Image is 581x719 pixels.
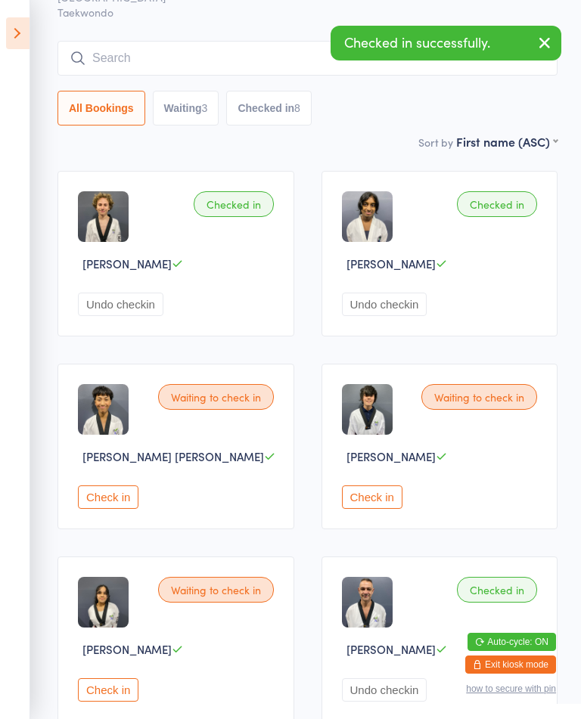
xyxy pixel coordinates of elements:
[331,26,561,60] div: Checked in successfully.
[465,655,556,674] button: Exit kiosk mode
[158,577,274,603] div: Waiting to check in
[194,191,274,217] div: Checked in
[342,678,427,702] button: Undo checkin
[57,5,558,20] span: Taekwondo
[346,448,436,464] span: [PERSON_NAME]
[342,293,427,316] button: Undo checkin
[342,485,402,509] button: Check in
[342,384,393,435] img: image1747041326.png
[418,135,453,150] label: Sort by
[457,191,537,217] div: Checked in
[466,683,556,694] button: how to secure with pin
[82,448,264,464] span: [PERSON_NAME] [PERSON_NAME]
[456,133,558,150] div: First name (ASC)
[202,102,208,114] div: 3
[158,384,274,410] div: Waiting to check in
[57,91,145,126] button: All Bookings
[342,577,393,628] img: image1748423628.png
[342,191,393,242] img: image1748423482.png
[346,641,436,657] span: [PERSON_NAME]
[82,256,172,271] span: [PERSON_NAME]
[153,91,219,126] button: Waiting3
[468,633,556,651] button: Auto-cycle: ON
[78,384,129,435] img: image1747041241.png
[78,191,129,242] img: image1747041582.png
[78,485,138,509] button: Check in
[57,41,558,76] input: Search
[78,678,138,702] button: Check in
[78,293,163,316] button: Undo checkin
[346,256,436,271] span: [PERSON_NAME]
[78,577,129,628] img: image1747041656.png
[421,384,537,410] div: Waiting to check in
[457,577,537,603] div: Checked in
[82,641,172,657] span: [PERSON_NAME]
[294,102,300,114] div: 8
[226,91,312,126] button: Checked in8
